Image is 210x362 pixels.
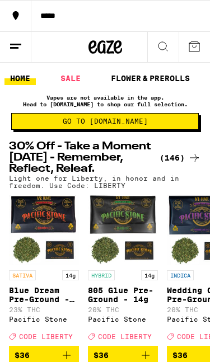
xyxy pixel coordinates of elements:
[141,270,158,280] p: 14g
[5,3,30,27] img: smile_yellow.png
[55,72,86,85] a: SALE
[9,286,79,304] p: Blue Dream Pre-Ground - 14g
[30,26,182,46] div: Give $30, Get $40!
[88,270,115,280] p: HYBRID
[9,270,36,280] p: SATIVA
[62,270,79,280] p: 14g
[94,351,109,360] span: $36
[160,151,201,164] a: (146)
[33,46,189,71] div: Refer a friend with [PERSON_NAME]
[88,286,158,304] p: 805 Glue Pre-Ground - 14g
[88,195,158,265] img: Pacific Stone - 805 Glue Pre-Ground - 14g
[11,94,199,107] p: Vapes are not available in the app. Head to [DOMAIN_NAME] to shop our full selection.
[15,351,30,360] span: $36
[9,306,79,313] p: 23% THC
[9,195,79,346] a: Open page for Blue Dream Pre-Ground - 14g from Pacific Stone
[9,175,201,189] p: Light one for Liberty, in honor and in freedom. Use Code: LIBERTY
[98,333,152,340] span: CODE LIBERTY
[105,72,195,85] a: FLOWER & PREROLLS
[88,316,158,323] div: Pacific Stone
[9,195,79,265] img: Pacific Stone - Blue Dream Pre-Ground - 14g
[11,113,199,130] button: Go to [DOMAIN_NAME]
[4,72,36,85] a: HOME
[172,351,188,360] span: $36
[167,270,194,280] p: INDICA
[88,306,158,313] p: 20% THC
[88,195,158,346] a: Open page for 805 Glue Pre-Ground - 14g from Pacific Stone
[9,316,79,323] div: Pacific Stone
[33,66,155,93] button: Redirect to URL
[9,141,154,175] h2: 30% Off - Take a Moment [DATE] - Remember, Reflect, Releaf.
[63,118,148,125] span: Go to [DOMAIN_NAME]
[19,333,73,340] span: CODE LIBERTY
